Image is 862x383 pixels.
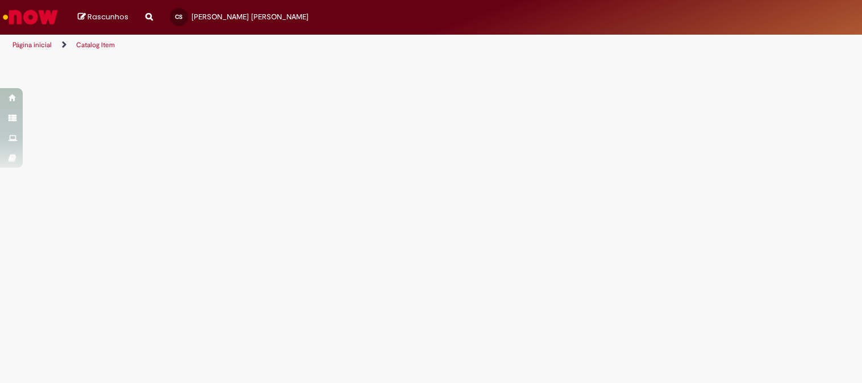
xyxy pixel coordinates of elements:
[76,40,115,49] a: Catalog Item
[1,6,60,28] img: ServiceNow
[175,13,182,20] span: CS
[88,11,128,22] span: Rascunhos
[78,12,128,23] a: Rascunhos
[13,40,52,49] a: Página inicial
[9,35,566,56] ul: Trilhas de página
[191,12,309,22] span: [PERSON_NAME] [PERSON_NAME]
